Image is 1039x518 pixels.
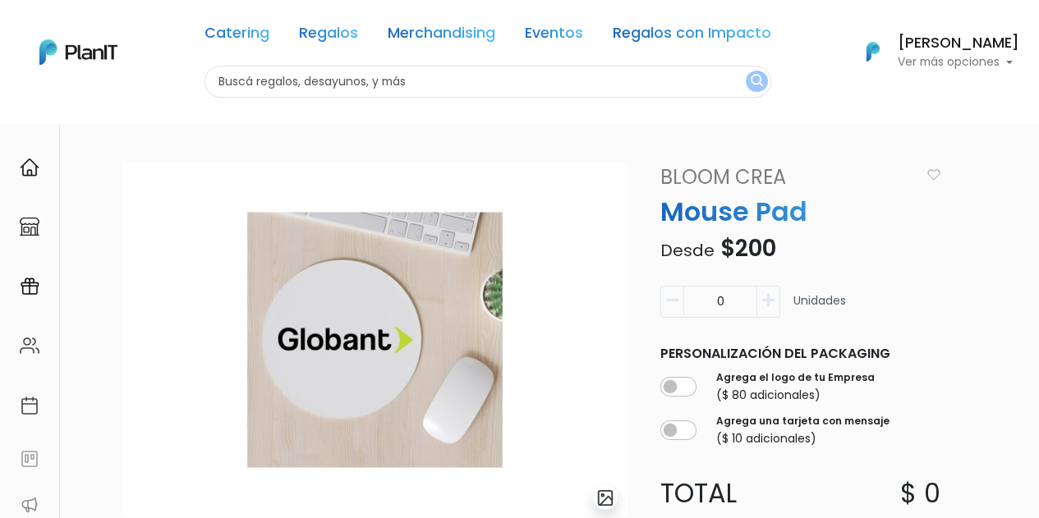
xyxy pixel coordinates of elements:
[845,30,1019,73] button: PlanIt Logo [PERSON_NAME] Ver más opciones
[751,74,763,89] img: search_button-432b6d5273f82d61273b3651a40e1bd1b912527efae98b1b7a1b2c0702e16a8d.svg
[716,414,890,429] label: Agrega una tarjeta con mensaje
[20,449,39,469] img: feedback-78b5a0c8f98aac82b08bfc38622c3050aee476f2c9584af64705fc4e61158814.svg
[20,495,39,515] img: partners-52edf745621dab592f3b2c58e3bca9d71375a7ef29c3b500c9f145b62cc070d4.svg
[651,474,801,513] p: Total
[716,370,875,385] label: Agrega el logo de tu Empresa
[205,66,771,98] input: Buscá regalos, desayunos, y más
[20,336,39,355] img: people-662611757002400ad9ed0e3c099ab2801c6687ba6c219adb57efc949bc21e19d.svg
[20,217,39,236] img: marketplace-4ceaa7011d94191e9ded77b95e3339b90024bf715f7c57f8cf31f2d8c509eaba.svg
[927,169,940,181] img: heart_icon
[720,232,776,264] span: $200
[20,396,39,415] img: calendar-87d922413cdce8b2cf7b7f5f62616a5cf9e4887200fb71536465627b3292af00.svg
[20,277,39,296] img: campaigns-02234683943229c281be62815700db0a1741e53638e28bf9629b52c665b00959.svg
[898,57,1019,68] p: Ver más opciones
[205,26,269,46] a: Catering
[793,292,846,324] p: Unidades
[39,39,117,65] img: PlanIt Logo
[660,239,715,262] span: Desde
[525,26,583,46] a: Eventos
[855,34,891,70] img: PlanIt Logo
[299,26,358,46] a: Regalos
[613,26,771,46] a: Regalos con Impacto
[660,344,940,364] p: Personalización del packaging
[122,163,628,517] img: 2000___2000-Photoroom_-_2024-09-30T143930.613.jpg
[900,474,940,513] p: $ 0
[388,26,495,46] a: Merchandising
[651,163,926,192] a: Bloom Crea
[596,488,615,507] img: gallery-light
[898,36,1019,51] h6: [PERSON_NAME]
[20,158,39,177] img: home-e721727adea9d79c4d83392d1f703f7f8bce08238fde08b1acbfd93340b81755.svg
[651,192,950,231] p: Mouse Pad
[716,387,875,404] p: ($ 80 adicionales)
[716,430,890,447] p: ($ 10 adicionales)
